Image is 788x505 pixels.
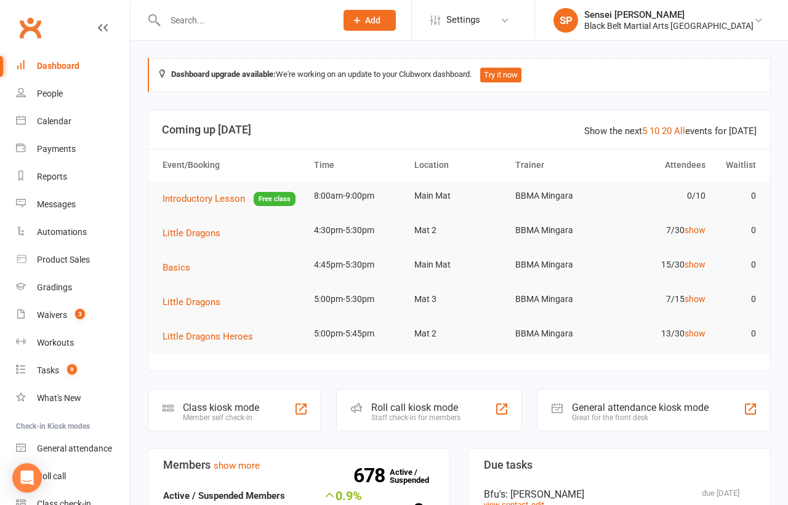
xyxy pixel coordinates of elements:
th: Time [308,149,409,181]
a: Messages [16,191,130,218]
div: Black Belt Martial Arts [GEOGRAPHIC_DATA] [584,20,754,31]
a: Calendar [16,108,130,135]
span: Introductory Lesson [163,193,245,204]
div: Waivers [37,310,67,320]
td: 7/30 [610,216,711,245]
td: Mat 3 [409,285,510,314]
span: Little Dragons [163,296,220,308]
div: Workouts [37,338,74,348]
a: Tasks 9 [16,357,130,384]
button: Add [344,10,396,31]
a: 10 [649,125,659,137]
a: show [685,225,706,235]
span: Little Dragons [163,228,220,239]
td: 0/10 [610,181,711,210]
a: 20 [662,125,672,137]
div: Roll call kiosk mode [371,402,460,413]
a: show [685,294,706,304]
a: Gradings [16,274,130,301]
div: General attendance kiosk mode [572,402,709,413]
div: Payments [37,144,76,154]
button: Try it now [480,68,521,82]
div: We're working on an update to your Clubworx dashboard. [148,58,771,92]
button: Little Dragons Heroes [163,329,262,344]
td: BBMA Mingara [510,319,611,348]
td: 4:45pm-5:30pm [308,250,409,279]
td: 0 [711,285,762,314]
a: Reports [16,163,130,191]
div: Gradings [37,282,72,292]
div: Great for the front desk [572,413,709,422]
h3: Members [163,459,435,471]
div: Tasks [37,365,59,375]
span: Little Dragons Heroes [163,331,253,342]
td: 5:00pm-5:45pm [308,319,409,348]
td: Mat 2 [409,319,510,348]
td: 0 [711,250,762,279]
strong: Dashboard upgrade available: [171,70,276,79]
td: 4:30pm-5:30pm [308,216,409,245]
div: Bfu's [484,488,755,500]
a: Product Sales [16,246,130,274]
td: Main Mat [409,181,510,210]
div: Staff check-in for members [371,413,460,422]
span: 3 [75,309,85,319]
a: Clubworx [15,12,46,43]
div: Messages [37,199,76,209]
button: Little Dragons [163,295,229,309]
button: Introductory LessonFree class [163,191,295,207]
a: Dashboard [16,52,130,80]
td: 15/30 [610,250,711,279]
input: Search... [161,12,328,29]
div: Reports [37,172,67,181]
button: Basics [163,260,199,275]
td: BBMA Mingara [510,216,611,245]
div: Product Sales [37,255,90,264]
th: Waitlist [711,149,762,181]
div: Automations [37,227,87,237]
th: Event/Booking [157,149,308,181]
a: 5 [642,125,647,137]
span: Add [365,15,380,25]
td: BBMA Mingara [510,250,611,279]
th: Attendees [610,149,711,181]
div: What's New [37,393,81,403]
span: Basics [163,262,190,273]
a: People [16,80,130,108]
div: People [37,89,63,98]
td: 0 [711,181,762,210]
div: Calendar [37,116,71,126]
th: Trainer [510,149,611,181]
a: Workouts [16,329,130,357]
strong: 678 [353,466,390,485]
div: Sensei [PERSON_NAME] [584,9,754,20]
button: Little Dragons [163,226,229,241]
a: What's New [16,384,130,412]
div: 0.9% [316,488,362,502]
h3: Due tasks [484,459,755,471]
td: Mat 2 [409,216,510,245]
th: Location [409,149,510,181]
td: 8:00am-9:00pm [308,181,409,210]
td: 0 [711,319,762,348]
a: show [685,328,706,338]
a: Automations [16,218,130,246]
div: Open Intercom Messenger [12,463,42,493]
div: Class kiosk mode [183,402,259,413]
span: Free class [254,192,295,206]
a: show more [214,460,260,471]
div: Dashboard [37,61,79,71]
div: SP [553,8,578,33]
td: 5:00pm-5:30pm [308,285,409,314]
td: BBMA Mingara [510,181,611,210]
a: All [674,125,685,137]
span: : [PERSON_NAME] [505,488,584,500]
td: 7/15 [610,285,711,314]
td: 0 [711,216,762,245]
div: General attendance [37,443,112,453]
td: BBMA Mingara [510,285,611,314]
span: Settings [446,6,480,34]
a: 678Active / Suspended [390,459,444,493]
div: Roll call [37,471,66,481]
td: Main Mat [409,250,510,279]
